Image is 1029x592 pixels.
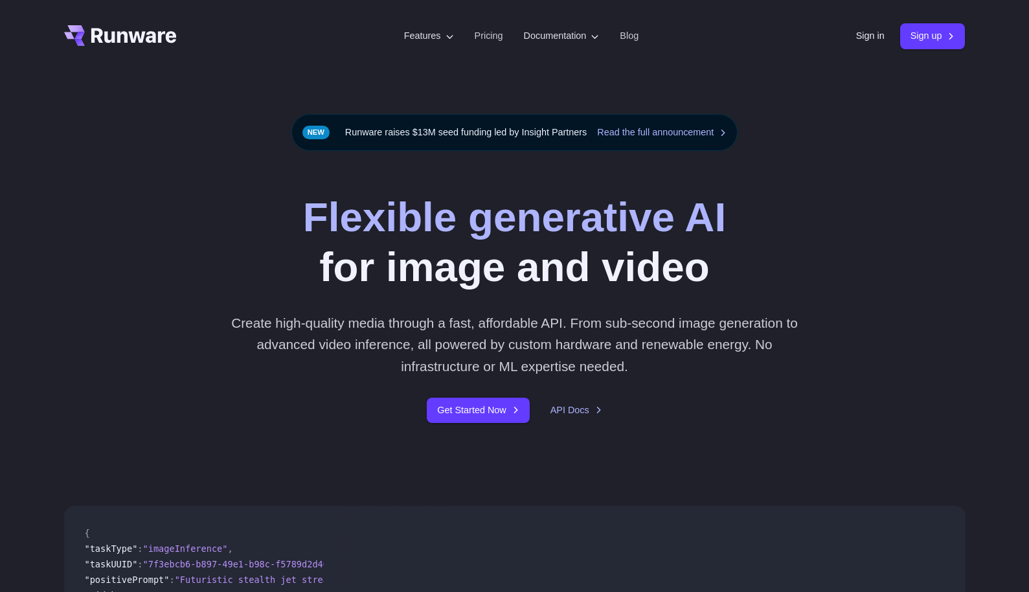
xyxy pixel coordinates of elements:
span: "taskUUID" [85,559,138,569]
span: "imageInference" [143,543,228,554]
span: : [137,543,142,554]
a: Blog [620,28,639,43]
span: : [169,575,174,585]
a: Pricing [475,28,503,43]
span: : [137,559,142,569]
label: Documentation [524,28,600,43]
span: , [227,543,232,554]
span: "positivePrompt" [85,575,170,585]
a: Go to / [64,25,177,46]
a: API Docs [550,403,602,418]
span: "7f3ebcb6-b897-49e1-b98c-f5789d2d40d7" [143,559,345,569]
a: Sign in [856,28,885,43]
strong: Flexible generative AI [303,194,726,240]
span: "taskType" [85,543,138,554]
label: Features [404,28,454,43]
span: "Futuristic stealth jet streaking through a neon-lit cityscape with glowing purple exhaust" [175,575,657,585]
span: { [85,528,90,538]
a: Read the full announcement [597,125,727,140]
a: Get Started Now [427,398,529,423]
p: Create high-quality media through a fast, affordable API. From sub-second image generation to adv... [226,312,803,377]
div: Runware raises $13M seed funding led by Insight Partners [291,114,738,151]
h1: for image and video [303,192,726,291]
a: Sign up [900,23,966,49]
